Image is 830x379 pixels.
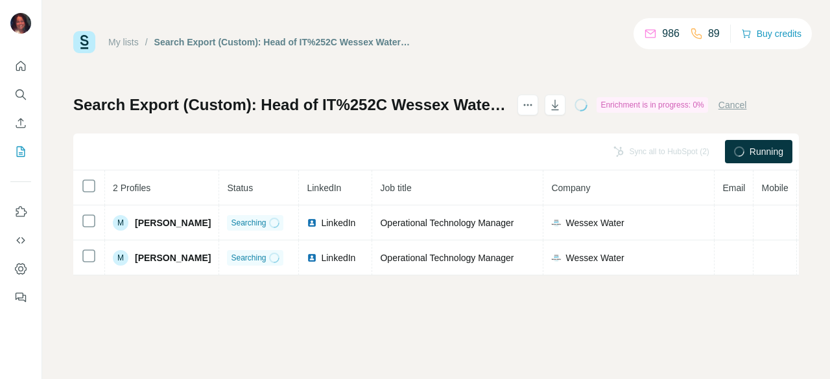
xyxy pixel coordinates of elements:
[741,25,801,43] button: Buy credits
[565,216,624,229] span: Wessex Water
[662,26,680,41] p: 986
[565,251,624,264] span: Wessex Water
[307,253,317,263] img: LinkedIn logo
[10,111,31,135] button: Enrich CSV
[113,183,150,193] span: 2 Profiles
[135,216,211,229] span: [PERSON_NAME]
[307,218,317,228] img: LinkedIn logo
[231,217,266,229] span: Searching
[10,286,31,309] button: Feedback
[10,229,31,252] button: Use Surfe API
[718,98,747,111] button: Cancel
[10,257,31,281] button: Dashboard
[10,13,31,34] img: Avatar
[154,36,412,49] div: Search Export (Custom): Head of IT%252C Wessex Water - [DATE] 11:50
[145,36,148,49] li: /
[321,251,355,264] span: LinkedIn
[10,83,31,106] button: Search
[321,216,355,229] span: LinkedIn
[761,183,788,193] span: Mobile
[73,95,506,115] h1: Search Export (Custom): Head of IT%252C Wessex Water - [DATE] 11:50
[380,218,514,228] span: Operational Technology Manager
[551,183,590,193] span: Company
[551,218,562,228] img: company-logo
[380,253,514,263] span: Operational Technology Manager
[10,54,31,78] button: Quick start
[517,95,538,115] button: actions
[307,183,341,193] span: LinkedIn
[551,253,562,263] img: company-logo
[113,215,128,231] div: M
[10,140,31,163] button: My lists
[708,26,720,41] p: 89
[750,145,783,158] span: Running
[597,97,707,113] div: Enrichment is in progress: 0%
[380,183,411,193] span: Job title
[113,250,128,266] div: M
[108,37,139,47] a: My lists
[722,183,745,193] span: Email
[135,251,211,264] span: [PERSON_NAME]
[73,31,95,53] img: Surfe Logo
[231,252,266,264] span: Searching
[10,200,31,224] button: Use Surfe on LinkedIn
[227,183,253,193] span: Status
